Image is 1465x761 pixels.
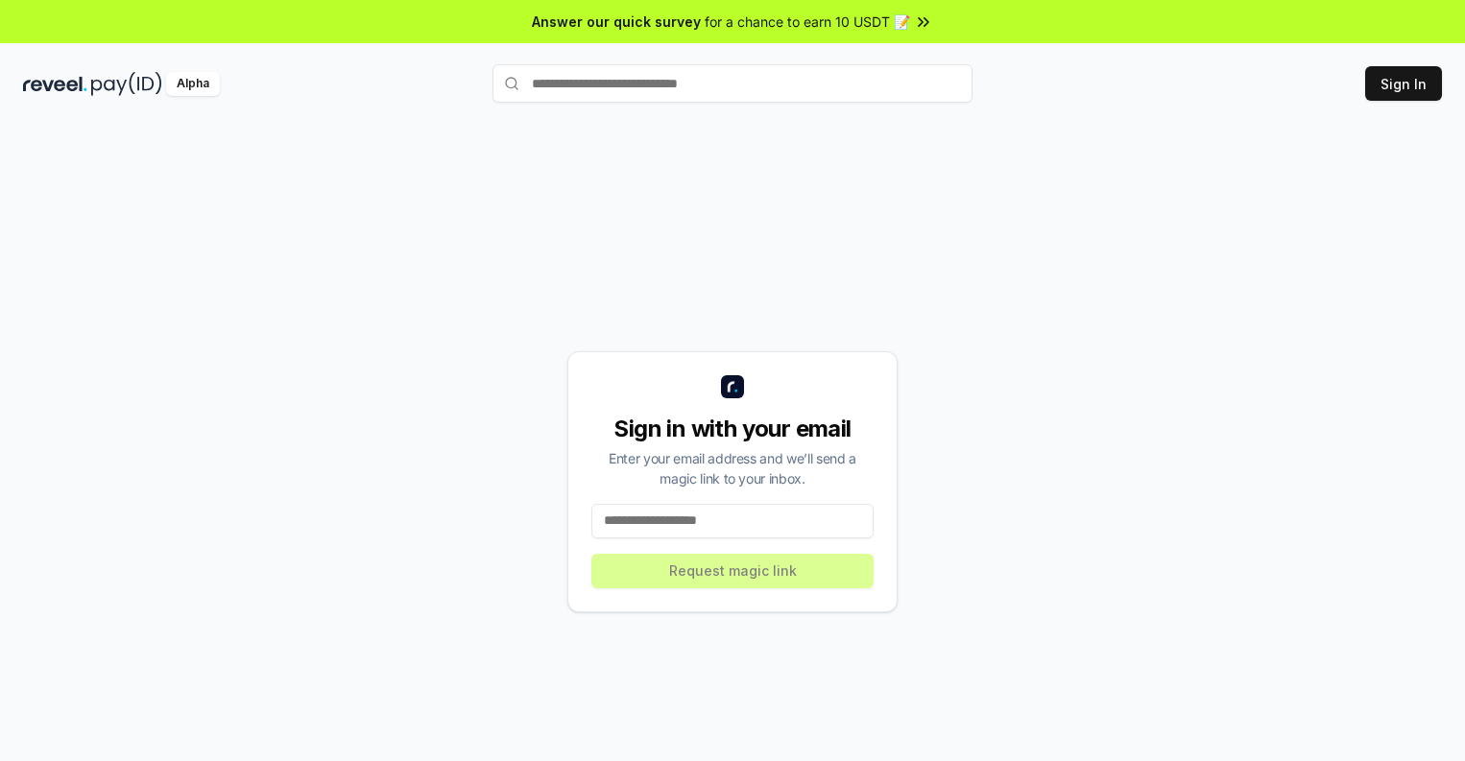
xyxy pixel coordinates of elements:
[591,448,874,488] div: Enter your email address and we’ll send a magic link to your inbox.
[1365,66,1442,101] button: Sign In
[721,375,744,398] img: logo_small
[532,12,701,32] span: Answer our quick survey
[705,12,910,32] span: for a chance to earn 10 USDT 📝
[91,72,162,96] img: pay_id
[166,72,220,96] div: Alpha
[591,414,874,444] div: Sign in with your email
[23,72,87,96] img: reveel_dark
